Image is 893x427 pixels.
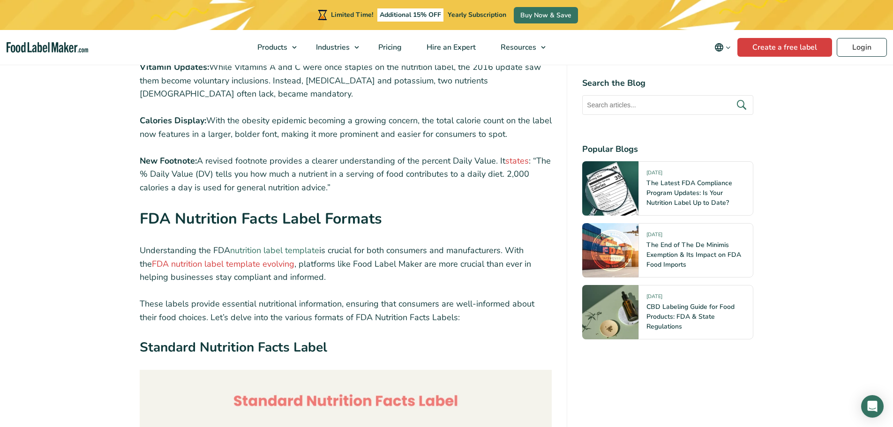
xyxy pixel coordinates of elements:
h4: Popular Blogs [582,143,753,156]
a: FDA nutrition label template evolving [152,258,294,270]
a: Pricing [366,30,412,65]
p: A revised footnote provides a clearer understanding of the percent Daily Value. It : “The % Daily... [140,154,552,195]
a: states [505,155,529,166]
span: Products [255,42,288,52]
a: Food Label Maker homepage [7,42,88,53]
strong: Calories Display: [140,115,206,126]
div: Open Intercom Messenger [861,395,884,418]
span: Pricing [375,42,403,52]
a: Login [837,38,887,57]
a: The Latest FDA Compliance Program Updates: Is Your Nutrition Label Up to Date? [646,179,732,207]
span: Industries [313,42,351,52]
span: Yearly Subscription [448,10,506,19]
p: Understanding the FDA is crucial for both consumers and manufacturers. With the , platforms like ... [140,244,552,284]
p: With the obesity epidemic becoming a growing concern, the total calorie count on the label now fe... [140,114,552,141]
strong: FDA Nutrition Facts Label Formats [140,209,382,229]
span: [DATE] [646,169,662,180]
a: The End of The De Minimis Exemption & Its Impact on FDA Food Imports [646,240,741,269]
a: Hire an Expert [414,30,486,65]
span: Limited Time! [331,10,373,19]
a: Resources [488,30,550,65]
p: While Vitamins A and C were once staples on the nutrition label, the 2016 update saw them become ... [140,60,552,101]
input: Search articles... [582,95,753,115]
a: Create a free label [737,38,832,57]
a: Products [245,30,301,65]
a: CBD Labeling Guide for Food Products: FDA & State Regulations [646,302,735,331]
span: Resources [498,42,537,52]
a: Buy Now & Save [514,7,578,23]
span: Additional 15% OFF [377,8,443,22]
strong: Vitamin Updates: [140,61,209,73]
button: Change language [708,38,737,57]
strong: Standard Nutrition Facts Label [140,338,327,356]
a: Industries [304,30,364,65]
span: [DATE] [646,293,662,304]
span: Hire an Expert [424,42,477,52]
h4: Search the Blog [582,77,753,90]
span: [DATE] [646,231,662,242]
p: These labels provide essential nutritional information, ensuring that consumers are well-informed... [140,297,552,324]
strong: New Footnote: [140,155,197,166]
a: nutrition label template [230,245,319,256]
